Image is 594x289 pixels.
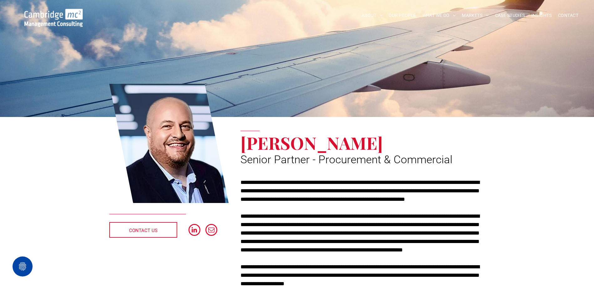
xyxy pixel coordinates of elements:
[419,11,459,20] a: WHAT WE DO
[24,10,83,16] a: Your Business Transformed | Cambridge Management Consulting
[528,11,555,20] a: INSIGHTS
[24,9,83,27] img: Go to Homepage
[459,11,492,20] a: MARKETS
[109,222,177,238] a: CONTACT US
[492,11,528,20] a: CASE STUDIES
[555,11,581,20] a: CONTACT
[240,153,452,166] span: Senior Partner - Procurement & Commercial
[385,11,419,20] a: OUR PEOPLE
[240,131,383,154] span: [PERSON_NAME]
[129,223,158,238] span: CONTACT US
[359,11,386,20] a: ABOUT
[205,224,217,237] a: email
[189,224,200,237] a: linkedin
[109,83,229,204] a: Procurement | Andy Everest | Senior Partner - Procurement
